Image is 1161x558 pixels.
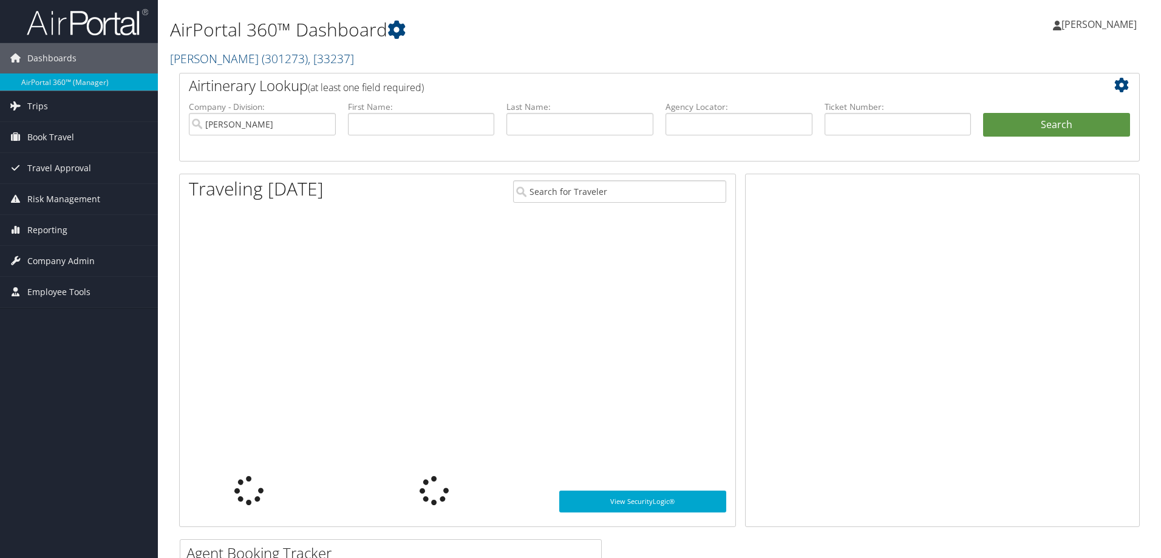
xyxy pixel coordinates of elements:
label: Ticket Number: [825,101,972,113]
span: Dashboards [27,43,77,73]
img: airportal-logo.png [27,8,148,36]
span: [PERSON_NAME] [1061,18,1137,31]
span: , [ 33237 ] [308,50,354,67]
span: Book Travel [27,122,74,152]
span: (at least one field required) [308,81,424,94]
h1: AirPortal 360™ Dashboard [170,17,823,43]
span: Travel Approval [27,153,91,183]
span: Risk Management [27,184,100,214]
span: Company Admin [27,246,95,276]
h2: Airtinerary Lookup [189,75,1050,96]
label: Agency Locator: [666,101,812,113]
a: [PERSON_NAME] [170,50,354,67]
input: Search for Traveler [513,180,726,203]
label: Last Name: [506,101,653,113]
span: Employee Tools [27,277,90,307]
h1: Traveling [DATE] [189,176,324,202]
span: ( 301273 ) [262,50,308,67]
span: Reporting [27,215,67,245]
label: First Name: [348,101,495,113]
button: Search [983,113,1130,137]
a: [PERSON_NAME] [1053,6,1149,43]
a: View SecurityLogic® [559,491,726,512]
span: Trips [27,91,48,121]
label: Company - Division: [189,101,336,113]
